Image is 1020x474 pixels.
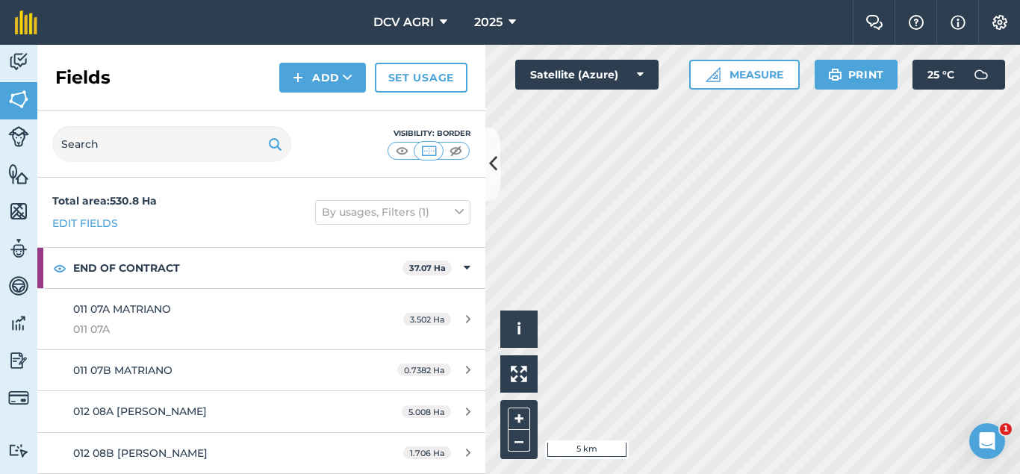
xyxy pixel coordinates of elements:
img: A question mark icon [907,15,925,30]
h2: Fields [55,66,111,90]
span: 011 07A [73,321,354,337]
img: svg+xml;base64,PHN2ZyB4bWxucz0iaHR0cDovL3d3dy53My5vcmcvMjAwMC9zdmciIHdpZHRoPSI1NiIgaGVpZ2h0PSI2MC... [8,163,29,185]
a: 012 08B [PERSON_NAME]1.706 Ha [37,433,485,473]
img: svg+xml;base64,PHN2ZyB4bWxucz0iaHR0cDovL3d3dy53My5vcmcvMjAwMC9zdmciIHdpZHRoPSI1MCIgaGVpZ2h0PSI0MC... [420,143,438,158]
img: svg+xml;base64,PHN2ZyB4bWxucz0iaHR0cDovL3d3dy53My5vcmcvMjAwMC9zdmciIHdpZHRoPSI1NiIgaGVpZ2h0PSI2MC... [8,200,29,222]
div: END OF CONTRACT37.07 Ha [37,248,485,288]
span: 012 08A [PERSON_NAME] [73,405,207,418]
img: svg+xml;base64,PHN2ZyB4bWxucz0iaHR0cDovL3d3dy53My5vcmcvMjAwMC9zdmciIHdpZHRoPSI1MCIgaGVpZ2h0PSI0MC... [393,143,411,158]
button: i [500,311,538,348]
img: svg+xml;base64,PHN2ZyB4bWxucz0iaHR0cDovL3d3dy53My5vcmcvMjAwMC9zdmciIHdpZHRoPSI1MCIgaGVpZ2h0PSI0MC... [447,143,465,158]
strong: END OF CONTRACT [73,248,402,288]
a: 012 08A [PERSON_NAME]5.008 Ha [37,391,485,431]
strong: Total area : 530.8 Ha [52,194,157,208]
div: Visibility: Border [387,128,470,140]
span: 011 07B MATRIANO [73,364,172,377]
button: Print [815,60,898,90]
button: – [508,430,530,452]
img: Ruler icon [706,67,721,82]
img: svg+xml;base64,PD94bWwgdmVyc2lvbj0iMS4wIiBlbmNvZGluZz0idXRmLTgiPz4KPCEtLSBHZW5lcmF0b3I6IEFkb2JlIE... [8,349,29,372]
iframe: Intercom live chat [969,423,1005,459]
span: i [517,319,521,338]
img: svg+xml;base64,PHN2ZyB4bWxucz0iaHR0cDovL3d3dy53My5vcmcvMjAwMC9zdmciIHdpZHRoPSIxOSIgaGVpZ2h0PSIyNC... [828,66,842,84]
span: 1.706 Ha [403,446,451,459]
img: svg+xml;base64,PD94bWwgdmVyc2lvbj0iMS4wIiBlbmNvZGluZz0idXRmLTgiPz4KPCEtLSBHZW5lcmF0b3I6IEFkb2JlIE... [8,126,29,147]
img: svg+xml;base64,PD94bWwgdmVyc2lvbj0iMS4wIiBlbmNvZGluZz0idXRmLTgiPz4KPCEtLSBHZW5lcmF0b3I6IEFkb2JlIE... [8,387,29,408]
button: Measure [689,60,800,90]
img: svg+xml;base64,PHN2ZyB4bWxucz0iaHR0cDovL3d3dy53My5vcmcvMjAwMC9zdmciIHdpZHRoPSIxNyIgaGVpZ2h0PSIxNy... [951,13,965,31]
a: 011 07B MATRIANO0.7382 Ha [37,350,485,390]
img: A cog icon [991,15,1009,30]
img: svg+xml;base64,PHN2ZyB4bWxucz0iaHR0cDovL3d3dy53My5vcmcvMjAwMC9zdmciIHdpZHRoPSIxOCIgaGVpZ2h0PSIyNC... [53,259,66,277]
img: svg+xml;base64,PHN2ZyB4bWxucz0iaHR0cDovL3d3dy53My5vcmcvMjAwMC9zdmciIHdpZHRoPSIxNCIgaGVpZ2h0PSIyNC... [293,69,303,87]
span: 2025 [474,13,503,31]
img: fieldmargin Logo [15,10,37,34]
a: 011 07A MATRIANO011 07A3.502 Ha [37,289,485,349]
span: 011 07A MATRIANO [73,302,171,316]
img: svg+xml;base64,PHN2ZyB4bWxucz0iaHR0cDovL3d3dy53My5vcmcvMjAwMC9zdmciIHdpZHRoPSI1NiIgaGVpZ2h0PSI2MC... [8,88,29,110]
span: 5.008 Ha [402,405,451,418]
img: svg+xml;base64,PD94bWwgdmVyc2lvbj0iMS4wIiBlbmNvZGluZz0idXRmLTgiPz4KPCEtLSBHZW5lcmF0b3I6IEFkb2JlIE... [8,275,29,297]
img: svg+xml;base64,PHN2ZyB4bWxucz0iaHR0cDovL3d3dy53My5vcmcvMjAwMC9zdmciIHdpZHRoPSIxOSIgaGVpZ2h0PSIyNC... [268,135,282,153]
img: svg+xml;base64,PD94bWwgdmVyc2lvbj0iMS4wIiBlbmNvZGluZz0idXRmLTgiPz4KPCEtLSBHZW5lcmF0b3I6IEFkb2JlIE... [8,237,29,260]
span: DCV AGRI [373,13,434,31]
span: 25 ° C [927,60,954,90]
span: 1 [1000,423,1012,435]
span: 3.502 Ha [403,313,451,325]
img: svg+xml;base64,PD94bWwgdmVyc2lvbj0iMS4wIiBlbmNvZGluZz0idXRmLTgiPz4KPCEtLSBHZW5lcmF0b3I6IEFkb2JlIE... [966,60,996,90]
button: + [508,408,530,430]
span: 012 08B [PERSON_NAME] [73,446,208,460]
button: Satellite (Azure) [515,60,659,90]
a: Edit fields [52,215,118,231]
img: Four arrows, one pointing top left, one top right, one bottom right and the last bottom left [511,366,527,382]
button: 25 °C [912,60,1005,90]
img: svg+xml;base64,PD94bWwgdmVyc2lvbj0iMS4wIiBlbmNvZGluZz0idXRmLTgiPz4KPCEtLSBHZW5lcmF0b3I6IEFkb2JlIE... [8,312,29,334]
img: Two speech bubbles overlapping with the left bubble in the forefront [865,15,883,30]
img: svg+xml;base64,PD94bWwgdmVyc2lvbj0iMS4wIiBlbmNvZGluZz0idXRmLTgiPz4KPCEtLSBHZW5lcmF0b3I6IEFkb2JlIE... [8,51,29,73]
strong: 37.07 Ha [409,263,446,273]
button: By usages, Filters (1) [315,200,470,224]
img: svg+xml;base64,PD94bWwgdmVyc2lvbj0iMS4wIiBlbmNvZGluZz0idXRmLTgiPz4KPCEtLSBHZW5lcmF0b3I6IEFkb2JlIE... [8,443,29,458]
span: 0.7382 Ha [397,364,451,376]
button: Add [279,63,366,93]
input: Search [52,126,291,162]
a: Set usage [375,63,467,93]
